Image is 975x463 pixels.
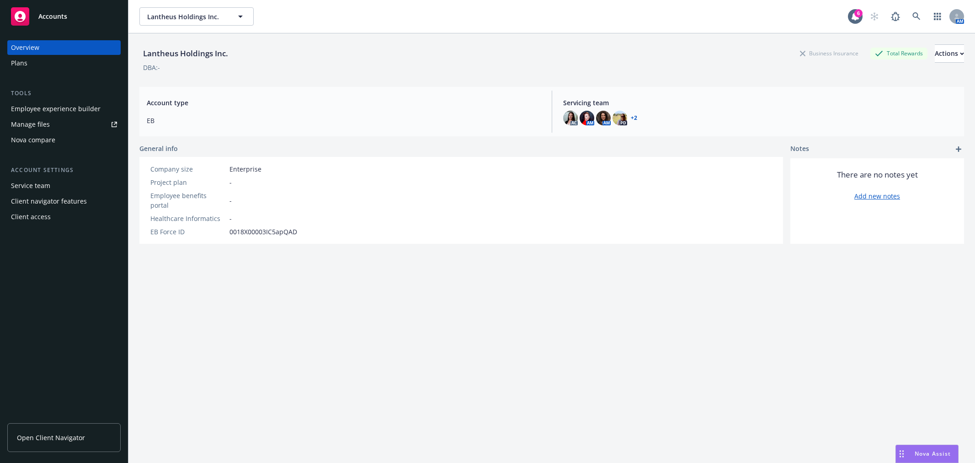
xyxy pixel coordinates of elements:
[935,45,964,62] div: Actions
[580,111,594,125] img: photo
[150,164,226,174] div: Company size
[7,194,121,209] a: Client navigator features
[143,63,160,72] div: DBA: -
[854,191,900,201] a: Add new notes
[865,7,884,26] a: Start snowing
[928,7,947,26] a: Switch app
[837,169,918,180] span: There are no notes yet
[17,433,85,442] span: Open Client Navigator
[596,111,611,125] img: photo
[631,115,637,121] a: +2
[935,44,964,63] button: Actions
[11,102,101,116] div: Employee experience builder
[229,214,232,223] span: -
[150,178,226,187] div: Project plan
[229,164,261,174] span: Enterprise
[886,7,905,26] a: Report a Bug
[7,133,121,147] a: Nova compare
[896,445,907,463] div: Drag to move
[229,227,297,237] span: 0018X00003IC5apQAD
[7,102,121,116] a: Employee experience builder
[147,116,541,125] span: EB
[11,210,51,224] div: Client access
[147,98,541,108] span: Account type
[870,48,927,59] div: Total Rewards
[229,196,232,205] span: -
[790,144,809,155] span: Notes
[907,7,926,26] a: Search
[139,144,178,153] span: General info
[563,111,578,125] img: photo
[139,7,254,26] button: Lantheus Holdings Inc.
[7,117,121,132] a: Manage files
[7,166,121,175] div: Account settings
[795,48,863,59] div: Business Insurance
[613,111,627,125] img: photo
[150,227,226,237] div: EB Force ID
[11,117,50,132] div: Manage files
[915,450,951,458] span: Nova Assist
[7,89,121,98] div: Tools
[7,210,121,224] a: Client access
[139,48,232,59] div: Lantheus Holdings Inc.
[953,144,964,155] a: add
[229,178,232,187] span: -
[11,178,50,193] div: Service team
[38,13,67,20] span: Accounts
[7,40,121,55] a: Overview
[7,178,121,193] a: Service team
[854,9,863,17] div: 6
[11,194,87,209] div: Client navigator features
[7,4,121,29] a: Accounts
[895,445,959,463] button: Nova Assist
[147,12,226,22] span: Lantheus Holdings Inc.
[7,56,121,70] a: Plans
[150,191,226,210] div: Employee benefits portal
[11,56,27,70] div: Plans
[11,40,39,55] div: Overview
[150,214,226,223] div: Healthcare Informatics
[11,133,55,147] div: Nova compare
[563,98,957,108] span: Servicing team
